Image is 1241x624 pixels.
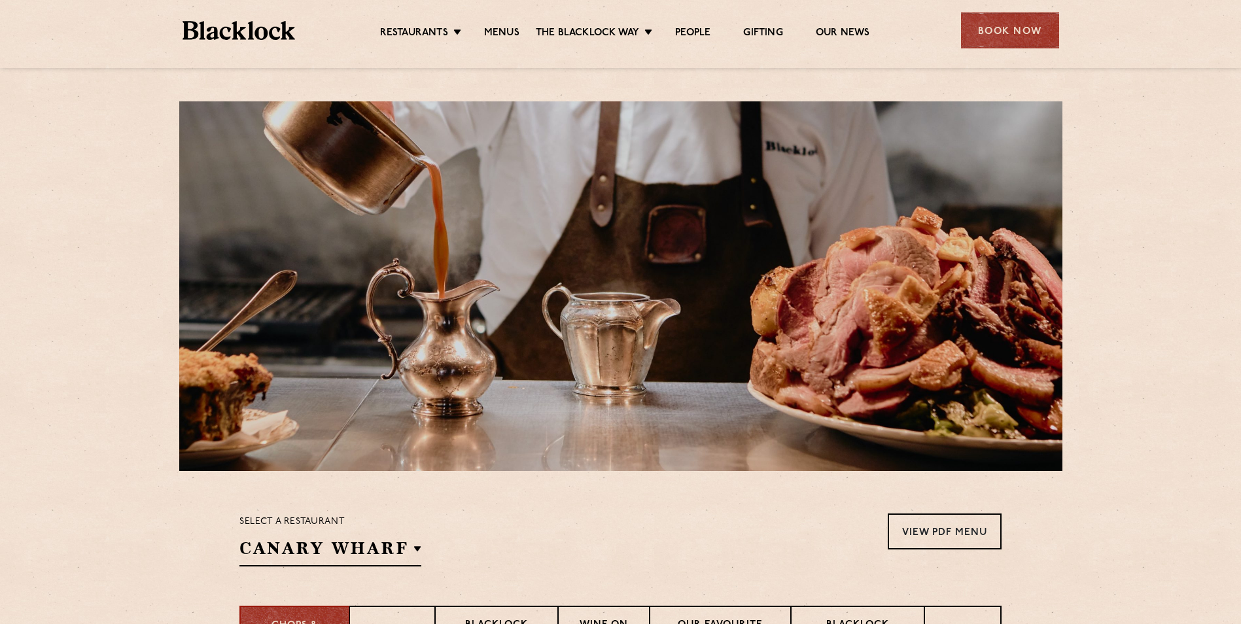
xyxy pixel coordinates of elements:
[961,12,1059,48] div: Book Now
[239,513,421,530] p: Select a restaurant
[380,27,448,41] a: Restaurants
[239,537,421,566] h2: Canary Wharf
[743,27,782,41] a: Gifting
[816,27,870,41] a: Our News
[675,27,710,41] a: People
[183,21,296,40] img: BL_Textured_Logo-footer-cropped.svg
[888,513,1002,549] a: View PDF Menu
[536,27,639,41] a: The Blacklock Way
[484,27,519,41] a: Menus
